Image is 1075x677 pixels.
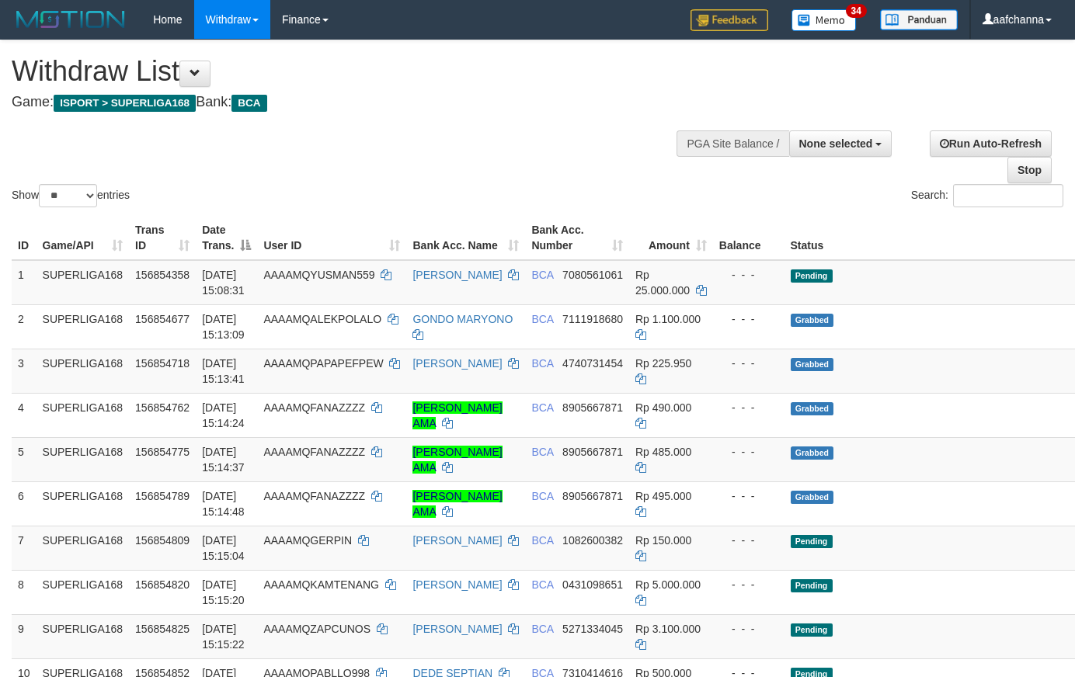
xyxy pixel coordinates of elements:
[635,578,701,591] span: Rp 5.000.000
[135,446,190,458] span: 156854775
[531,623,553,635] span: BCA
[135,313,190,325] span: 156854677
[412,623,502,635] a: [PERSON_NAME]
[412,446,502,474] a: [PERSON_NAME] AMA
[135,269,190,281] span: 156854358
[531,401,553,414] span: BCA
[531,313,553,325] span: BCA
[719,267,778,283] div: - - -
[231,95,266,112] span: BCA
[562,623,623,635] span: Copy 5271334045 to clipboard
[791,314,834,327] span: Grabbed
[531,534,553,547] span: BCA
[789,130,892,157] button: None selected
[713,216,785,260] th: Balance
[562,490,623,502] span: Copy 8905667871 to clipboard
[202,401,245,429] span: [DATE] 15:14:24
[135,357,190,370] span: 156854718
[37,216,130,260] th: Game/API: activate to sort column ascending
[37,349,130,393] td: SUPERLIGA168
[257,216,406,260] th: User ID: activate to sort column ascending
[635,357,691,370] span: Rp 225.950
[562,313,623,325] span: Copy 7111918680 to clipboard
[12,393,37,437] td: 4
[799,137,873,150] span: None selected
[37,570,130,614] td: SUPERLIGA168
[135,534,190,547] span: 156854809
[37,437,130,481] td: SUPERLIGA168
[531,490,553,502] span: BCA
[791,269,833,283] span: Pending
[202,269,245,297] span: [DATE] 15:08:31
[135,490,190,502] span: 156854789
[196,216,257,260] th: Date Trans.: activate to sort column descending
[12,184,130,207] label: Show entries
[37,393,130,437] td: SUPERLIGA168
[135,401,190,414] span: 156854762
[412,490,502,518] a: [PERSON_NAME] AMA
[629,216,713,260] th: Amount: activate to sort column ascending
[12,216,37,260] th: ID
[677,130,788,157] div: PGA Site Balance /
[719,311,778,327] div: - - -
[635,269,690,297] span: Rp 25.000.000
[263,401,365,414] span: AAAAMQFANAZZZZ
[202,446,245,474] span: [DATE] 15:14:37
[791,446,834,460] span: Grabbed
[202,490,245,518] span: [DATE] 15:14:48
[525,216,629,260] th: Bank Acc. Number: activate to sort column ascending
[635,534,691,547] span: Rp 150.000
[412,357,502,370] a: [PERSON_NAME]
[202,534,245,562] span: [DATE] 15:15:04
[719,488,778,504] div: - - -
[263,578,379,591] span: AAAAMQKAMTENANG
[719,400,778,415] div: - - -
[635,401,691,414] span: Rp 490.000
[12,349,37,393] td: 3
[263,313,381,325] span: AAAAMQALEKPOLALO
[12,8,130,31] img: MOTION_logo.png
[12,260,37,305] td: 1
[37,614,130,658] td: SUPERLIGA168
[202,313,245,341] span: [DATE] 15:13:09
[37,304,130,349] td: SUPERLIGA168
[263,357,383,370] span: AAAAMQPAPAPEFPEW
[412,401,502,429] a: [PERSON_NAME] AMA
[930,130,1052,157] a: Run Auto-Refresh
[562,269,623,281] span: Copy 7080561061 to clipboard
[202,623,245,651] span: [DATE] 15:15:22
[37,481,130,526] td: SUPERLIGA168
[791,491,834,504] span: Grabbed
[412,578,502,591] a: [PERSON_NAME]
[531,446,553,458] span: BCA
[846,4,867,18] span: 34
[719,444,778,460] div: - - -
[412,313,513,325] a: GONDO MARYONO
[635,446,691,458] span: Rp 485.000
[263,269,374,281] span: AAAAMQYUSMAN559
[911,184,1063,207] label: Search:
[263,534,352,547] span: AAAAMQGERPIN
[791,579,833,592] span: Pending
[791,535,833,548] span: Pending
[562,401,623,414] span: Copy 8905667871 to clipboard
[691,9,768,31] img: Feedback.jpg
[54,95,196,112] span: ISPORT > SUPERLIGA168
[635,490,691,502] span: Rp 495.000
[12,526,37,570] td: 7
[263,623,371,635] span: AAAAMQZAPCUNOS
[129,216,196,260] th: Trans ID: activate to sort column ascending
[263,446,365,458] span: AAAAMQFANAZZZZ
[412,534,502,547] a: [PERSON_NAME]
[263,490,365,502] span: AAAAMQFANAZZZZ
[719,533,778,548] div: - - -
[791,402,834,415] span: Grabbed
[135,578,190,591] span: 156854820
[531,578,553,591] span: BCA
[791,9,857,31] img: Button%20Memo.svg
[719,356,778,371] div: - - -
[12,56,701,87] h1: Withdraw List
[12,614,37,658] td: 9
[135,623,190,635] span: 156854825
[719,621,778,637] div: - - -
